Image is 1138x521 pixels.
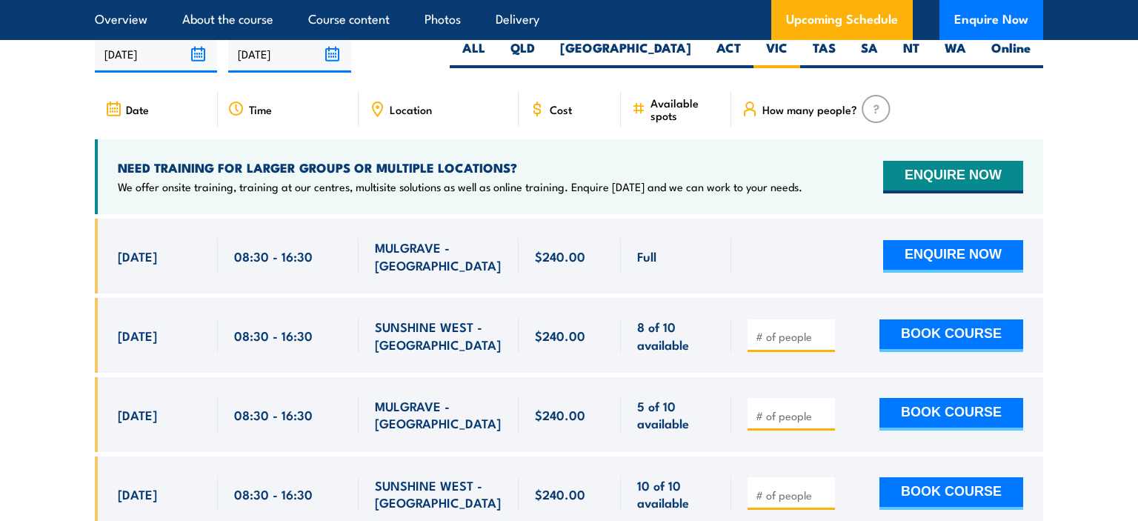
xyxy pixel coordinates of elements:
label: [GEOGRAPHIC_DATA] [548,39,704,68]
span: 08:30 - 16:30 [234,406,313,423]
span: 08:30 - 16:30 [234,327,313,344]
span: Location [390,103,432,116]
label: VIC [753,39,800,68]
span: 8 of 10 available [637,318,715,353]
label: TAS [800,39,848,68]
input: # of people [756,488,830,502]
span: [DATE] [118,327,157,344]
span: Full [637,248,656,265]
input: # of people [756,329,830,344]
button: BOOK COURSE [879,477,1023,510]
span: 5 of 10 available [637,397,715,432]
input: From date [95,35,217,73]
span: Date [126,103,149,116]
span: Cost [550,103,572,116]
span: How many people? [762,103,857,116]
label: NT [891,39,932,68]
span: [DATE] [118,406,157,423]
button: ENQUIRE NOW [883,240,1023,273]
label: QLD [498,39,548,68]
span: Time [249,103,272,116]
span: $240.00 [535,485,585,502]
span: $240.00 [535,327,585,344]
label: SA [848,39,891,68]
button: ENQUIRE NOW [883,161,1023,193]
span: 10 of 10 available [637,477,715,511]
p: We offer onsite training, training at our centres, multisite solutions as well as online training... [118,179,802,194]
input: To date [228,35,350,73]
span: [DATE] [118,485,157,502]
label: ACT [704,39,753,68]
span: $240.00 [535,248,585,265]
span: MULGRAVE - [GEOGRAPHIC_DATA] [375,239,502,273]
button: BOOK COURSE [879,398,1023,431]
label: ALL [450,39,498,68]
span: $240.00 [535,406,585,423]
span: [DATE] [118,248,157,265]
h4: NEED TRAINING FOR LARGER GROUPS OR MULTIPLE LOCATIONS? [118,159,802,176]
span: 08:30 - 16:30 [234,485,313,502]
span: SUNSHINE WEST - [GEOGRAPHIC_DATA] [375,477,502,511]
span: Available spots [650,96,721,122]
span: 08:30 - 16:30 [234,248,313,265]
label: WA [932,39,979,68]
label: Online [979,39,1043,68]
button: BOOK COURSE [879,319,1023,352]
span: MULGRAVE - [GEOGRAPHIC_DATA] [375,397,502,432]
span: SUNSHINE WEST - [GEOGRAPHIC_DATA] [375,318,502,353]
input: # of people [756,408,830,423]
